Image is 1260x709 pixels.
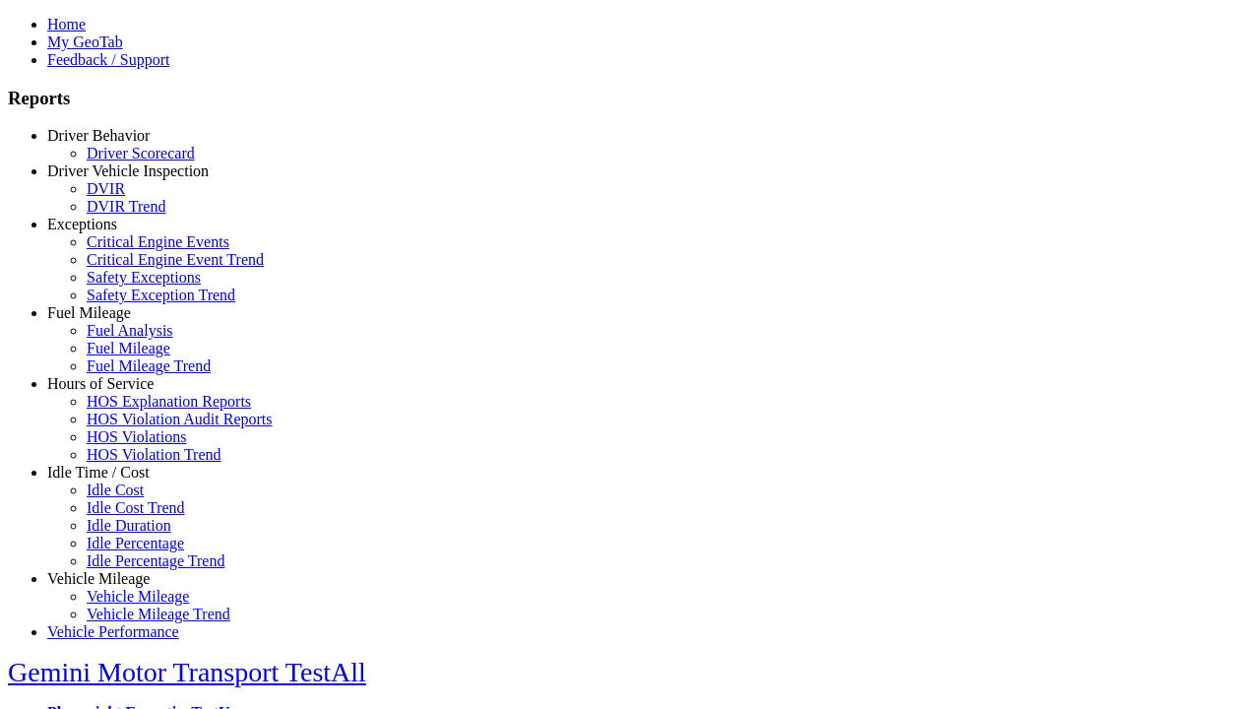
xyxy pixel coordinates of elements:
[87,606,230,622] a: Vehicle Mileage Trend
[87,287,235,303] a: Safety Exception Trend
[87,393,251,410] a: HOS Explanation Reports
[87,535,184,551] a: Idle Percentage
[8,88,1252,109] h3: Reports
[87,588,189,605] a: Vehicle Mileage
[87,322,173,339] a: Fuel Analysis
[87,357,211,374] a: Fuel Mileage Trend
[87,233,229,250] a: Critical Engine Events
[87,340,170,356] a: Fuel Mileage
[47,623,179,640] a: Vehicle Performance
[87,517,171,534] a: Idle Duration
[47,304,131,321] a: Fuel Mileage
[87,251,264,268] a: Critical Engine Event Trend
[87,482,144,498] a: Idle Cost
[47,464,150,481] a: Idle Time / Cost
[47,33,123,50] a: My GeoTab
[87,180,125,197] a: DVIR
[47,51,169,68] a: Feedback / Support
[47,570,150,587] a: Vehicle Mileage
[87,198,165,215] a: DVIR Trend
[47,162,209,179] a: Driver Vehicle Inspection
[87,552,224,569] a: Idle Percentage Trend
[47,216,117,232] a: Exceptions
[47,16,86,32] a: Home
[8,657,366,687] a: Gemini Motor Transport TestAll
[87,411,273,427] a: HOS Violation Audit Reports
[47,127,150,144] a: Driver Behavior
[87,499,185,516] a: Idle Cost Trend
[87,428,186,445] a: HOS Violations
[87,145,195,161] a: Driver Scorecard
[87,269,201,286] a: Safety Exceptions
[87,446,221,463] a: HOS Violation Trend
[47,375,154,392] a: Hours of Service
